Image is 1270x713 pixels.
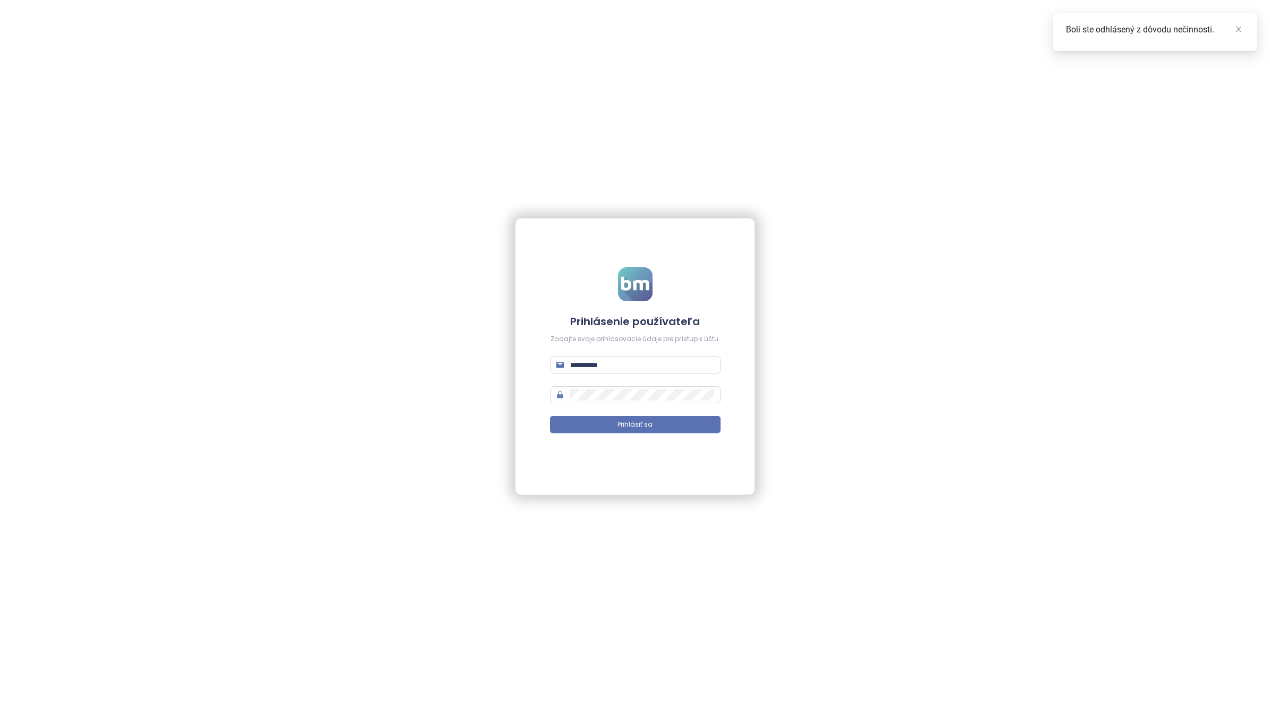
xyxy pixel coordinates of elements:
[1235,26,1242,33] span: close
[550,334,721,344] div: Zadajte svoje prihlasovacie údaje pre prístup k účtu.
[618,267,653,301] img: logo
[1066,23,1244,36] div: Boli ste odhlásený z dôvodu nečinnosti.
[617,420,653,430] span: Prihlásiť sa
[550,314,721,329] h4: Prihlásenie používateľa
[556,361,564,369] span: mail
[556,391,564,398] span: lock
[550,416,721,433] button: Prihlásiť sa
